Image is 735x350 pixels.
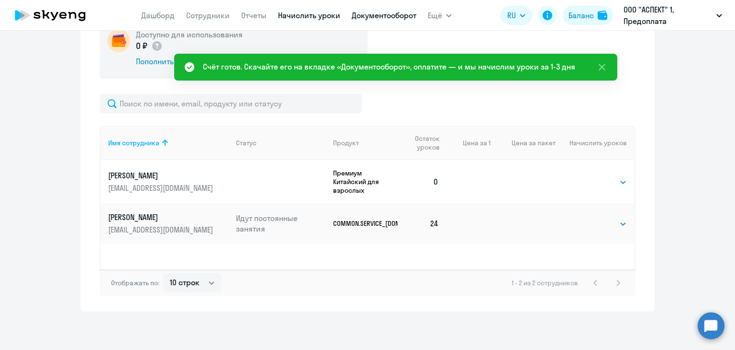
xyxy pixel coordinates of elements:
button: Балансbalance [563,6,613,25]
a: Начислить уроки [278,11,340,20]
img: wallet-circle.png [107,29,130,52]
p: [EMAIL_ADDRESS][DOMAIN_NAME] [108,183,215,193]
p: COMMON.SERVICE_[DOMAIN_NAME]_COURSE_KIDS_ENGLISH_KLP_50 [333,219,398,228]
div: Счёт готов. Скачайте его на вкладке «Документооборот», оплатите — и мы начислим уроки за 1-3 дня [203,61,575,72]
a: Отчеты [241,11,267,20]
p: 0 ₽ [136,40,163,52]
div: Продукт [333,139,359,147]
div: Статус [236,139,256,147]
th: Цена за 1 [446,126,490,160]
a: Сотрудники [186,11,230,20]
button: ООО "АСПЕКТ" 1, Предоплата [619,4,727,27]
a: [PERSON_NAME][EMAIL_ADDRESS][DOMAIN_NAME] [108,212,228,235]
div: Баланс [568,10,594,21]
input: Поиск по имени, email, продукту или статусу [100,94,362,113]
a: Дашборд [141,11,175,20]
th: Начислить уроков [556,126,635,160]
p: ООО "АСПЕКТ" 1, Предоплата [624,4,713,27]
span: 1 - 2 из 2 сотрудников [512,279,578,287]
a: Документооборот [352,11,416,20]
div: Продукт [333,139,398,147]
button: Ещё [428,6,452,25]
p: [PERSON_NAME] [108,170,215,181]
p: [PERSON_NAME] [108,212,215,222]
span: RU [507,10,516,21]
span: Ещё [428,10,442,21]
button: RU [501,6,532,25]
h5: Доступно для использования [136,29,243,40]
span: Отображать по: [111,279,159,287]
div: Статус [236,139,326,147]
div: Остаток уроков [405,134,446,152]
img: balance [598,11,607,20]
p: [EMAIL_ADDRESS][DOMAIN_NAME] [108,224,215,235]
p: Идут постоянные занятия [236,213,326,234]
span: Остаток уроков [405,134,439,152]
p: Премиум Китайский для взрослых [333,169,398,195]
td: 0 [398,160,446,203]
div: Пополнить баланс [136,56,243,67]
div: Имя сотрудника [108,139,159,147]
div: Имя сотрудника [108,139,228,147]
th: Цена за пакет [490,126,556,160]
a: [PERSON_NAME][EMAIL_ADDRESS][DOMAIN_NAME] [108,170,228,193]
td: 24 [398,203,446,244]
